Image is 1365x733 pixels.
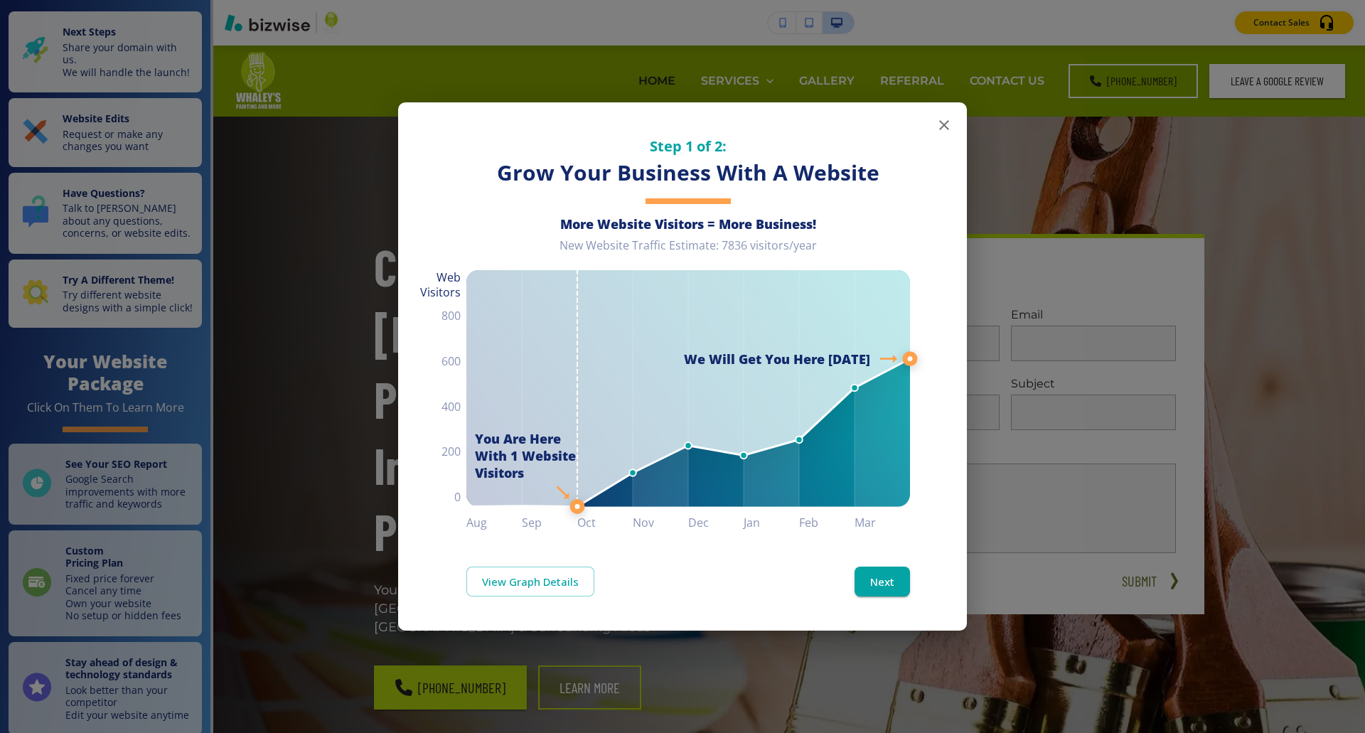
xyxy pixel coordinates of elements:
h3: Grow Your Business With A Website [466,159,910,188]
h6: Nov [633,513,688,533]
h6: Mar [855,513,910,533]
h6: Aug [466,513,522,533]
h6: Sep [522,513,577,533]
h6: Dec [688,513,744,533]
div: New Website Traffic Estimate: 7836 visitors/year [466,238,910,264]
a: View Graph Details [466,567,594,596]
h6: Jan [744,513,799,533]
h6: More Website Visitors = More Business! [466,215,910,232]
h5: Step 1 of 2: [466,137,910,156]
h6: Feb [799,513,855,533]
h6: Oct [577,513,633,533]
button: Next [855,567,910,596]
